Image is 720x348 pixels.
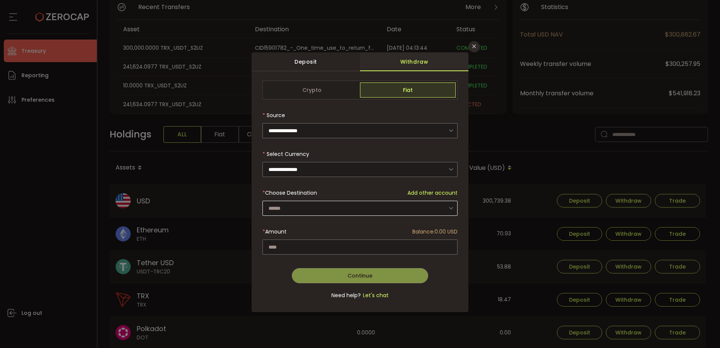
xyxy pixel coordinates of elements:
[682,312,720,348] iframe: Chat Widget
[264,82,360,98] span: Crypto
[265,228,287,235] span: Amount
[360,82,456,98] span: Fiat
[361,292,389,299] span: Let's chat
[348,272,372,279] span: Continue
[331,292,361,299] span: Need help?
[412,228,435,235] span: Balance:
[252,52,468,312] div: dialog
[252,52,360,71] div: Deposit
[360,52,468,71] div: Withdraw
[262,111,285,119] label: Source
[262,150,309,158] label: Select Currency
[407,189,458,197] span: Add other account
[468,41,480,52] button: Close
[435,228,458,235] span: 0.00 USD
[265,189,317,197] span: Choose Destination
[292,268,429,283] button: Continue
